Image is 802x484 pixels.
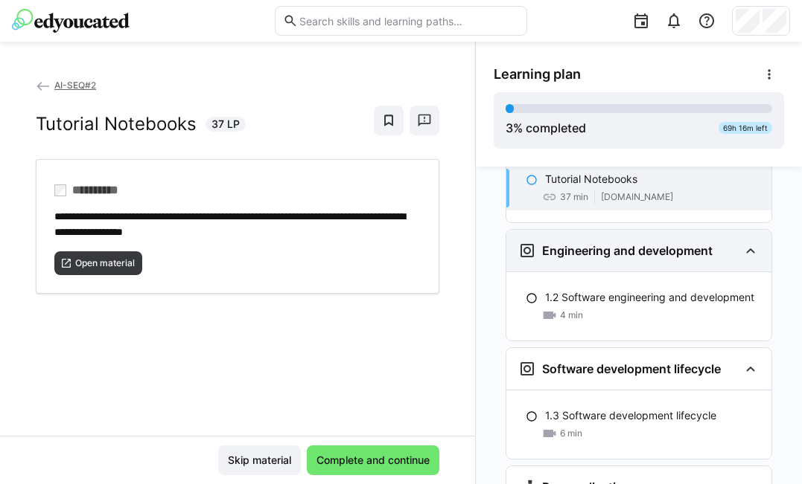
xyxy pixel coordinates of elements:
[307,445,439,475] button: Complete and continue
[36,80,96,91] a: AI-SEQ#2
[545,290,754,305] p: 1.2 Software engineering and development
[36,113,197,135] h2: Tutorial Notebooks
[545,408,716,423] p: 1.3 Software development lifecycle
[298,14,519,28] input: Search skills and learning paths…
[74,257,136,269] span: Open material
[218,445,301,475] button: Skip material
[560,427,582,439] span: 6 min
[211,117,240,132] span: 37 LP
[314,453,432,468] span: Complete and continue
[506,119,586,137] div: % completed
[542,361,721,376] h3: Software development lifecycle
[54,80,96,91] span: AI-SEQ#2
[226,453,293,468] span: Skip material
[542,243,713,258] h3: Engineering and development
[719,122,772,134] div: 69h 16m left
[560,309,583,321] span: 4 min
[545,172,637,187] p: Tutorial Notebooks
[601,191,673,203] span: [DOMAIN_NAME]
[560,191,588,203] span: 37 min
[54,251,142,275] button: Open material
[494,66,581,83] span: Learning plan
[506,120,513,135] span: 3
